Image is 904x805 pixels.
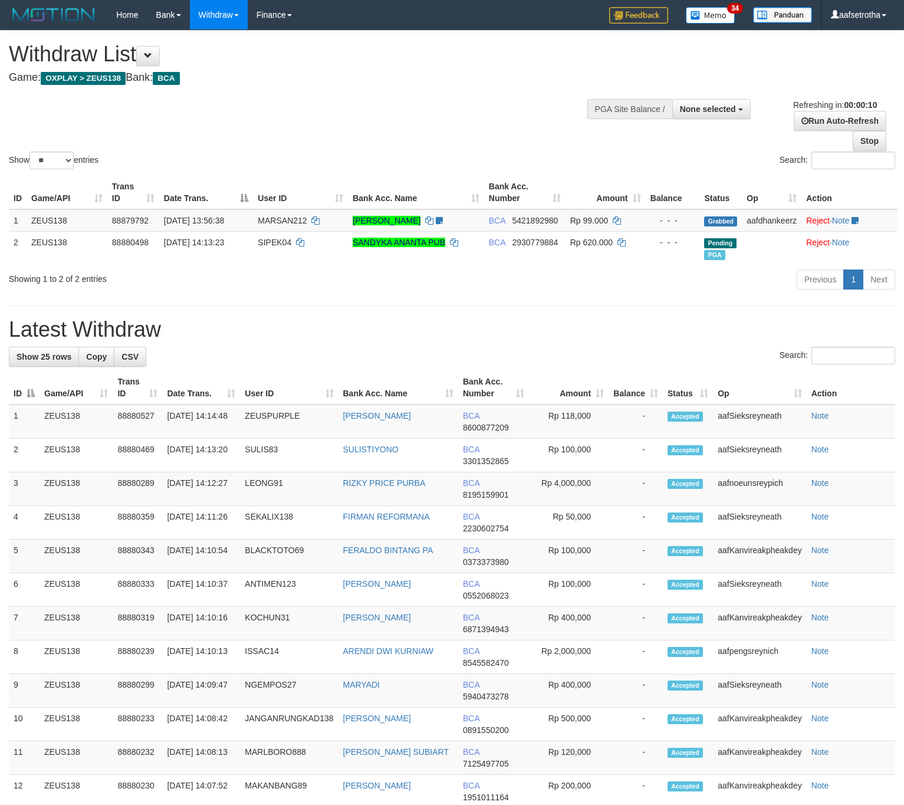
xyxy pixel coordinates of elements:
a: CSV [114,347,146,367]
span: BCA [463,546,479,555]
td: [DATE] 14:10:37 [162,573,240,607]
span: Copy 1951011164 to clipboard [463,793,509,802]
td: SULIS83 [240,439,338,472]
div: Showing 1 to 2 of 2 entries [9,268,368,285]
td: - [609,607,663,640]
span: BCA [463,714,479,723]
span: BCA [463,646,479,656]
td: aafSieksreyneath [713,506,806,540]
td: 7 [9,607,40,640]
td: · [801,231,898,265]
th: Trans ID: activate to sort column ascending [113,371,162,405]
td: BLACKTOTO69 [240,540,338,573]
td: [DATE] 14:14:48 [162,405,240,439]
img: MOTION_logo.png [9,6,98,24]
td: 88880239 [113,640,162,674]
th: Amount: activate to sort column ascending [566,176,646,209]
td: aafdhankeerz [742,209,801,232]
td: 88880333 [113,573,162,607]
span: OXPLAY > ZEUS138 [41,72,126,85]
span: Copy [86,352,107,362]
td: ANTIMEN123 [240,573,338,607]
td: aafSieksreyneath [713,439,806,472]
span: Copy 0552068023 to clipboard [463,591,509,600]
a: Run Auto-Refresh [794,111,886,131]
td: Rp 100,000 [529,573,609,607]
td: aafSieksreyneath [713,405,806,439]
a: Note [811,478,829,488]
td: [DATE] 14:08:42 [162,708,240,741]
td: aafKanvireakpheakdey [713,540,806,573]
td: - [609,405,663,439]
td: · [801,209,898,232]
span: [DATE] 13:56:38 [164,216,224,225]
th: User ID: activate to sort column ascending [253,176,348,209]
th: Op: activate to sort column ascending [742,176,801,209]
th: User ID: activate to sort column ascending [240,371,338,405]
span: Copy 0891550200 to clipboard [463,725,509,735]
td: 10 [9,708,40,741]
td: ZEUS138 [40,540,113,573]
a: Stop [853,131,886,151]
td: Rp 120,000 [529,741,609,775]
a: Note [811,613,829,622]
span: BCA [489,216,505,225]
span: BCA [463,411,479,420]
td: MARLBORO888 [240,741,338,775]
th: Date Trans.: activate to sort column ascending [162,371,240,405]
button: None selected [672,99,751,119]
span: Accepted [668,781,703,791]
td: JANGANRUNGKAD138 [240,708,338,741]
th: ID: activate to sort column descending [9,371,40,405]
span: Rp 99.000 [570,216,609,225]
th: ID [9,176,27,209]
td: [DATE] 14:12:27 [162,472,240,506]
th: Bank Acc. Number: activate to sort column ascending [484,176,566,209]
th: Action [807,371,895,405]
a: [PERSON_NAME] [343,411,411,420]
th: Op: activate to sort column ascending [713,371,806,405]
td: KOCHUN31 [240,607,338,640]
td: LEONG91 [240,472,338,506]
th: Balance [646,176,700,209]
td: NGEMPOS27 [240,674,338,708]
span: BCA [463,613,479,622]
span: Accepted [668,479,703,489]
td: 88880343 [113,540,162,573]
span: BCA [463,445,479,454]
td: ISSAC14 [240,640,338,674]
span: Copy 2930779884 to clipboard [512,238,558,247]
span: Pending [704,238,736,248]
a: Note [811,546,829,555]
a: Reject [806,216,830,225]
td: Rp 400,000 [529,607,609,640]
td: aafKanvireakpheakdey [713,741,806,775]
a: FIRMAN REFORMANA [343,512,430,521]
a: Note [811,646,829,656]
a: Note [832,238,850,247]
a: RIZKY PRICE PURBA [343,478,426,488]
a: SANDYKA ANANTA PUB [353,238,445,247]
td: Rp 100,000 [529,439,609,472]
td: - [609,708,663,741]
td: 88880319 [113,607,162,640]
span: None selected [680,104,736,114]
h1: Latest Withdraw [9,318,895,341]
a: Show 25 rows [9,347,79,367]
td: ZEUS138 [40,607,113,640]
input: Search: [811,347,895,364]
span: Accepted [668,580,703,590]
a: [PERSON_NAME] [343,579,411,589]
span: Copy 7125497705 to clipboard [463,759,509,768]
td: [DATE] 14:10:16 [162,607,240,640]
td: 3 [9,472,40,506]
td: [DATE] 14:10:54 [162,540,240,573]
span: BCA [463,747,479,757]
span: Refreshing in: [793,100,877,110]
td: [DATE] 14:13:20 [162,439,240,472]
span: Copy 5421892980 to clipboard [512,216,558,225]
span: Accepted [668,412,703,422]
th: Action [801,176,898,209]
span: Accepted [668,748,703,758]
a: Note [832,216,850,225]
